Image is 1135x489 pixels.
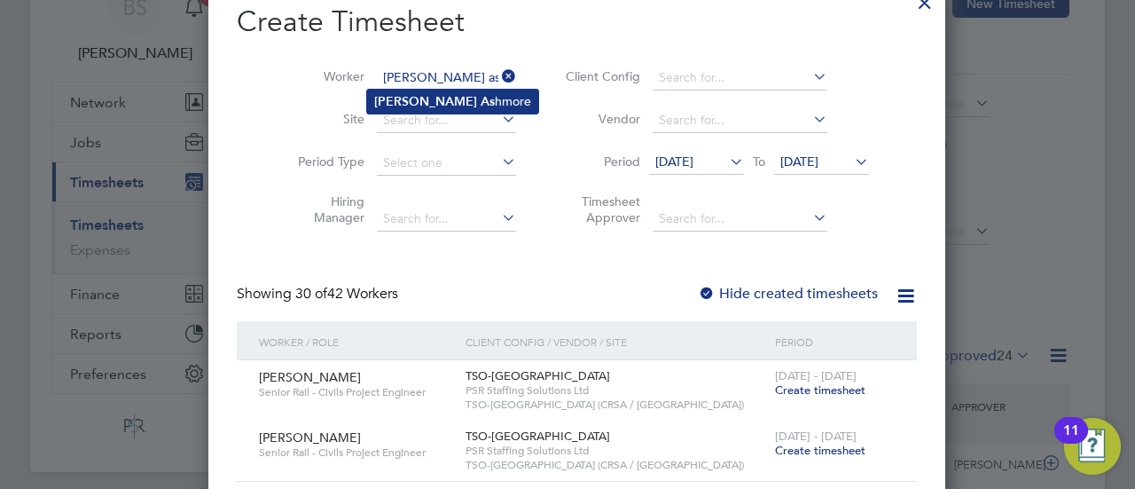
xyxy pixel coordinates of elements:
[466,398,766,412] span: TSO-[GEOGRAPHIC_DATA] (CRSA / [GEOGRAPHIC_DATA])
[698,285,878,303] label: Hide created timesheets
[285,111,364,127] label: Site
[1064,418,1121,475] button: Open Resource Center, 11 new notifications
[237,285,402,304] div: Showing
[775,443,865,458] span: Create timesheet
[295,285,327,303] span: 30 of
[1063,430,1079,454] div: 11
[285,154,364,170] label: Period Type
[771,321,899,362] div: Period
[560,68,640,84] label: Client Config
[285,193,364,225] label: Hiring Manager
[367,90,538,114] li: hmore
[560,111,640,127] label: Vendor
[780,154,818,170] span: [DATE]
[466,458,766,472] span: TSO-[GEOGRAPHIC_DATA] (CRSA / [GEOGRAPHIC_DATA])
[377,207,516,232] input: Search for...
[285,68,364,84] label: Worker
[466,429,610,444] span: TSO-[GEOGRAPHIC_DATA]
[254,321,461,362] div: Worker / Role
[461,321,771,362] div: Client Config / Vendor / Site
[259,385,452,399] span: Senior Rail - Civils Project Engineer
[748,150,771,173] span: To
[466,444,766,458] span: PSR Staffing Solutions Ltd
[377,151,516,176] input: Select one
[775,368,857,383] span: [DATE] - [DATE]
[653,108,827,133] input: Search for...
[653,207,827,232] input: Search for...
[481,94,495,109] b: As
[655,154,693,170] span: [DATE]
[466,383,766,398] span: PSR Staffing Solutions Ltd
[653,66,827,91] input: Search for...
[560,154,640,170] label: Period
[374,94,477,109] b: [PERSON_NAME]
[259,430,361,446] span: [PERSON_NAME]
[775,429,857,444] span: [DATE] - [DATE]
[775,383,865,398] span: Create timesheet
[237,4,917,41] h2: Create Timesheet
[259,446,452,460] span: Senior Rail - Civils Project Engineer
[377,108,516,133] input: Search for...
[259,369,361,385] span: [PERSON_NAME]
[560,193,640,225] label: Timesheet Approver
[377,66,516,91] input: Search for...
[295,285,398,303] span: 42 Workers
[466,368,610,383] span: TSO-[GEOGRAPHIC_DATA]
